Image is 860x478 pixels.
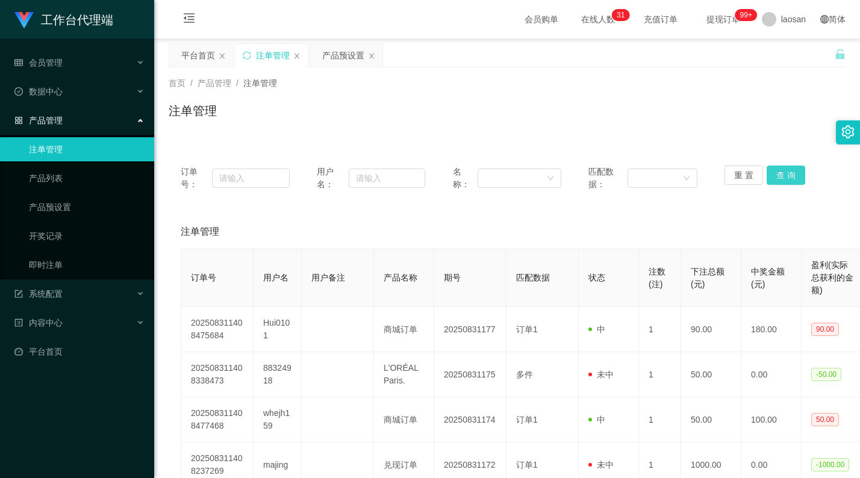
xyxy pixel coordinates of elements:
i: 图标: sync [243,51,251,60]
div: 注单管理 [256,44,290,67]
td: 20250831174 [434,397,506,442]
span: 首页 [169,78,185,88]
span: 提现订单 [700,15,746,23]
span: 在线人数 [575,15,621,23]
td: 202508311408475684 [181,307,254,352]
span: 产品管理 [198,78,231,88]
p: 3 [617,9,621,21]
span: / [236,78,238,88]
span: 中 [588,324,605,334]
span: 内容中心 [14,318,63,327]
span: 未中 [588,370,614,379]
a: 即时注单 [29,253,145,277]
td: 20250831177 [434,307,506,352]
span: / [190,78,193,88]
img: logo.9652507e.png [14,12,34,29]
span: 订单号： [181,166,212,191]
span: 订单1 [516,415,538,424]
span: 注单管理 [243,78,277,88]
td: 50.00 [681,397,741,442]
a: 产品列表 [29,166,145,190]
td: 1 [639,352,681,397]
i: 图标: profile [14,318,23,327]
span: 状态 [588,273,605,282]
span: 下注总额(元) [691,267,724,289]
span: 产品管理 [14,116,63,125]
td: 1 [639,397,681,442]
span: 订单1 [516,460,538,470]
span: 90.00 [811,323,839,336]
span: 用户名 [263,273,288,282]
i: 图标: down [683,175,690,183]
span: 期号 [444,273,461,282]
i: 图标: close [219,52,226,60]
span: 中 [588,415,605,424]
h1: 工作台代理端 [41,1,113,39]
span: -1000.00 [811,458,849,471]
i: 图标: menu-fold [169,1,210,39]
sup: 1030 [735,9,757,21]
span: 订单号 [191,273,216,282]
span: 50.00 [811,413,839,426]
button: 重 置 [724,166,763,185]
td: 50.00 [681,352,741,397]
td: whejh159 [254,397,302,442]
input: 请输入 [212,169,290,188]
td: 1 [639,307,681,352]
i: 图标: setting [841,125,855,138]
a: 产品预设置 [29,195,145,219]
td: 90.00 [681,307,741,352]
td: L'ORÉAL Paris. [374,352,434,397]
span: 充值订单 [638,15,684,23]
td: 202508311408338473 [181,352,254,397]
i: 图标: global [820,15,829,23]
div: 平台首页 [181,44,215,67]
a: 注单管理 [29,137,145,161]
td: Hui0101 [254,307,302,352]
span: -50.00 [811,368,841,381]
span: 系统配置 [14,289,63,299]
span: 多件 [516,370,533,379]
i: 图标: form [14,290,23,298]
span: 产品名称 [384,273,417,282]
td: 20250831175 [434,352,506,397]
td: 商城订单 [374,397,434,442]
h1: 注单管理 [169,102,217,120]
span: 盈利(实际总获利的金额) [811,260,853,295]
a: 图标: dashboard平台首页 [14,340,145,364]
td: 0.00 [741,352,802,397]
input: 请输入 [349,169,426,188]
span: 匹配数据： [588,166,627,191]
div: 产品预设置 [322,44,364,67]
i: 图标: down [547,175,554,183]
span: 会员管理 [14,58,63,67]
td: 180.00 [741,307,802,352]
td: 100.00 [741,397,802,442]
button: 查 询 [767,166,805,185]
span: 匹配数据 [516,273,550,282]
p: 1 [621,9,625,21]
i: 图标: close [293,52,301,60]
a: 开奖记录 [29,224,145,248]
i: 图标: close [368,52,375,60]
sup: 31 [612,9,629,21]
span: 中奖金额(元) [751,267,785,289]
td: 202508311408477468 [181,397,254,442]
span: 订单1 [516,324,538,334]
i: 图标: check-circle-o [14,87,23,96]
span: 用户备注 [311,273,345,282]
i: 图标: appstore-o [14,116,23,125]
span: 未中 [588,460,614,470]
i: 图标: unlock [835,49,846,60]
span: 注单管理 [181,225,219,239]
a: 工作台代理端 [14,14,113,24]
span: 注数(注) [649,267,665,289]
td: 88324918 [254,352,302,397]
span: 名称： [453,166,478,191]
i: 图标: table [14,58,23,67]
span: 用户名： [317,166,349,191]
td: 商城订单 [374,307,434,352]
span: 数据中心 [14,87,63,96]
